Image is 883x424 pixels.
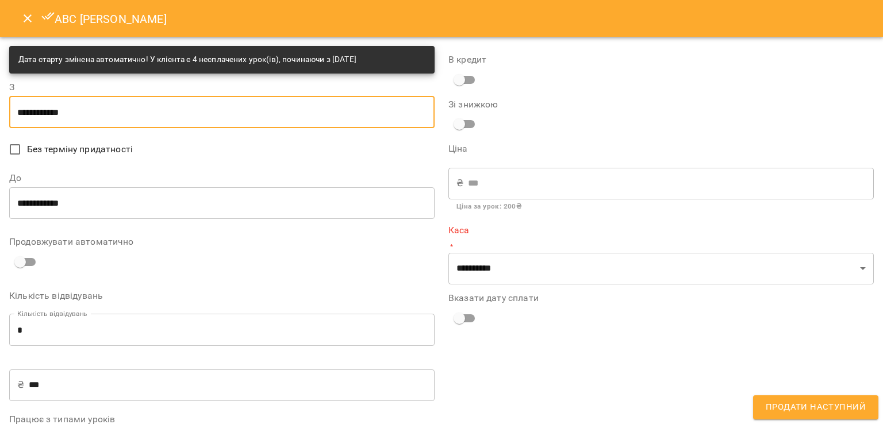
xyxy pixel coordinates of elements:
[448,100,590,109] label: Зі знижкою
[18,49,356,70] div: Дата старту змінена автоматично! У клієнта є 4 несплачених урок(ів), починаючи з [DATE]
[9,291,435,300] label: Кількість відвідувань
[14,5,41,32] button: Close
[9,83,435,92] label: З
[456,176,463,190] p: ₴
[448,55,874,64] label: В кредит
[9,237,435,246] label: Продовжувати автоматично
[41,9,167,28] h6: АВС [PERSON_NAME]
[456,202,521,210] b: Ціна за урок : 200 ₴
[9,415,435,424] label: Працює з типами уроків
[9,174,435,183] label: До
[448,144,874,153] label: Ціна
[27,142,133,156] span: Без терміну придатності
[17,378,24,392] p: ₴
[448,294,874,303] label: Вказати дату сплати
[448,226,874,235] label: Каса
[753,395,878,419] button: Продати наступний
[766,400,866,415] span: Продати наступний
